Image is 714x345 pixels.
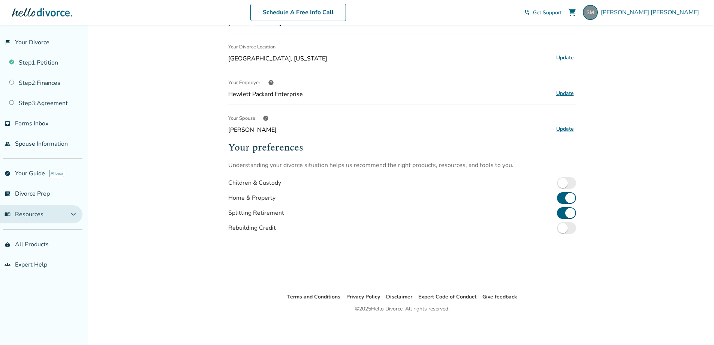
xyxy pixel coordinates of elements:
[250,4,346,21] a: Schedule A Free Info Call
[4,241,10,247] span: shopping_basket
[228,126,551,134] span: [PERSON_NAME]
[554,89,576,98] button: Update
[228,209,284,217] div: Splitting Retirement
[69,210,78,219] span: expand_more
[418,293,476,300] a: Expert Code of Conduct
[554,53,576,63] button: Update
[4,39,10,45] span: flag_2
[554,124,576,134] button: Update
[263,115,269,121] span: help
[482,292,517,301] li: Give feedback
[601,8,702,17] span: [PERSON_NAME] [PERSON_NAME]
[228,75,260,90] span: Your Employer
[524,9,530,15] span: phone_in_talk
[228,90,551,98] span: Hewlett Packard Enterprise
[4,170,10,176] span: explore
[386,292,412,301] li: Disclaimer
[287,293,340,300] a: Terms and Conditions
[268,80,274,86] span: help
[4,262,10,268] span: groups
[228,224,276,232] div: Rebuilding Credit
[15,119,48,128] span: Forms Inbox
[228,111,255,126] span: Your Spouse
[228,54,551,63] span: [GEOGRAPHIC_DATA], [US_STATE]
[228,194,275,202] div: Home & Property
[4,141,10,147] span: people
[228,39,275,54] span: Your Divorce Location
[228,161,576,169] p: Understanding your divorce situation helps us recommend the right products, resources, and tools ...
[524,9,562,16] a: phone_in_talkGet Support
[346,293,380,300] a: Privacy Policy
[4,210,43,218] span: Resources
[355,304,449,313] div: © 2025 Hello Divorce. All rights reserved.
[228,179,281,187] div: Children & Custody
[4,121,10,127] span: inbox
[677,309,714,345] iframe: Chat Widget
[533,9,562,16] span: Get Support
[49,170,64,177] span: AI beta
[568,8,577,17] span: shopping_cart
[583,5,598,20] img: stacy_morales@hotmail.com
[4,191,10,197] span: list_alt_check
[4,211,10,217] span: menu_book
[228,140,576,155] h2: Your preferences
